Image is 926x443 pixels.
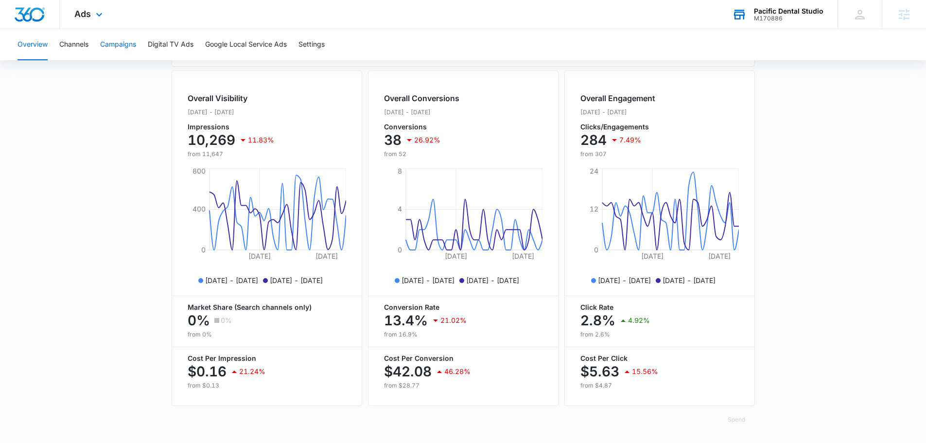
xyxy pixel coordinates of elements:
button: Channels [59,29,88,60]
tspan: 4 [398,205,402,213]
button: Settings [298,29,325,60]
p: 15.56% [632,368,658,375]
tspan: 0 [594,246,598,254]
p: Clicks/Engagements [580,124,655,130]
p: from $28.77 [384,381,542,390]
p: [DATE] - [DATE] [466,275,519,285]
p: from $4.87 [580,381,739,390]
p: from 16.9% [384,330,542,339]
p: 7.49% [619,137,641,143]
tspan: 24 [590,167,598,175]
tspan: [DATE] [315,252,338,260]
tspan: [DATE] [641,252,664,260]
p: 10,269 [188,132,235,148]
tspan: 800 [192,167,206,175]
p: from 52 [384,150,459,159]
p: from 307 [580,150,655,159]
p: [DATE] - [DATE] [384,108,459,117]
p: 4.92% [628,317,650,324]
p: [DATE] - [DATE] [663,275,716,285]
tspan: 400 [192,205,206,213]
h2: Overall Conversions [384,92,459,104]
p: 21.24% [239,368,265,375]
p: from $0.13 [188,381,346,390]
p: [DATE] - [DATE] [402,275,454,285]
tspan: 0 [201,246,206,254]
p: [DATE] - [DATE] [580,108,655,117]
p: Cost Per Conversion [384,355,542,362]
div: account id [754,15,823,22]
tspan: [DATE] [708,252,731,260]
p: 0% [221,317,232,324]
p: Impressions [188,124,274,130]
p: 46.28% [444,368,471,375]
p: Market Share (Search channels only) [188,304,346,311]
tspan: [DATE] [445,252,467,260]
p: [DATE] - [DATE] [188,108,274,117]
p: 11.83% [248,137,274,143]
p: 0% [188,313,210,328]
p: Cost Per Impression [188,355,346,362]
p: [DATE] - [DATE] [270,275,323,285]
tspan: 12 [590,205,598,213]
div: account name [754,7,823,15]
p: 2.8% [580,313,615,328]
p: [DATE] - [DATE] [598,275,651,285]
p: 26.92% [414,137,440,143]
p: Conversion Rate [384,304,542,311]
p: [DATE] - [DATE] [205,275,258,285]
button: Overview [17,29,48,60]
span: Ads [74,9,91,19]
p: from 11,647 [188,150,274,159]
p: Conversions [384,124,459,130]
p: $0.16 [188,364,227,379]
p: from 2.6% [580,330,739,339]
p: Cost Per Click [580,355,739,362]
p: 284 [580,132,607,148]
p: Click Rate [580,304,739,311]
tspan: 8 [398,167,402,175]
button: Google Local Service Ads [205,29,287,60]
p: 13.4% [384,313,428,328]
p: $5.63 [580,364,619,379]
p: from 0% [188,330,346,339]
button: Digital TV Ads [148,29,193,60]
h2: Overall Engagement [580,92,655,104]
tspan: [DATE] [248,252,271,260]
button: Campaigns [100,29,136,60]
p: 21.02% [440,317,467,324]
h2: Overall Visibility [188,92,274,104]
p: $42.08 [384,364,432,379]
tspan: 0 [398,246,402,254]
p: 38 [384,132,402,148]
button: Spend [718,408,755,431]
tspan: [DATE] [512,252,534,260]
